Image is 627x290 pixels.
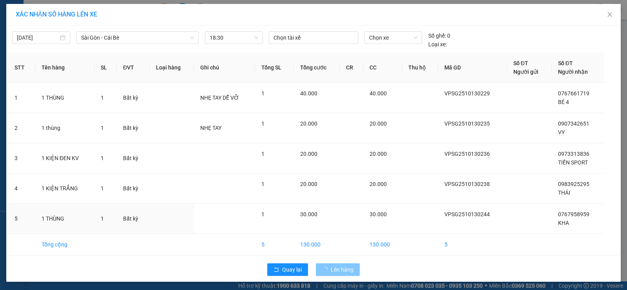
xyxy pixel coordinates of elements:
[35,143,94,173] td: 1 KIỆN ĐEN KV
[370,151,387,157] span: 20.000
[300,211,317,217] span: 30.000
[101,155,104,161] span: 1
[261,120,265,127] span: 1
[282,265,302,274] span: Quay lại
[322,267,331,272] span: loading
[35,53,94,83] th: Tên hàng
[261,151,265,157] span: 1
[194,53,255,83] th: Ghi chú
[8,113,35,143] td: 2
[255,234,294,255] td: 5
[558,181,589,187] span: 0983925295
[81,32,194,44] span: Sài Gòn - Cái Bè
[370,181,387,187] span: 20.000
[94,53,117,83] th: SL
[513,69,538,75] span: Người gửi
[200,95,239,101] span: NHẸ TAY DỄ VỠ
[117,113,150,143] td: Bất kỳ
[558,129,565,135] span: VY
[402,53,438,83] th: Thu hộ
[558,159,588,166] span: TIẾN SPORT
[35,234,94,255] td: Tổng cộng
[8,53,35,83] th: STT
[558,220,569,226] span: KHA
[599,4,621,26] button: Close
[444,211,490,217] span: VPSG2510130244
[117,143,150,173] td: Bất kỳ
[255,53,294,83] th: Tổng SL
[300,181,317,187] span: 20.000
[558,151,589,157] span: 0973313836
[513,60,528,66] span: Số ĐT
[428,40,447,49] span: Loại xe:
[558,120,589,127] span: 0907342651
[17,33,58,42] input: 13/10/2025
[316,263,360,276] button: Lên hàng
[428,31,446,40] span: Số ghế:
[444,181,490,187] span: VPSG2510130238
[558,60,573,66] span: Số ĐT
[607,11,613,18] span: close
[428,31,450,40] div: 0
[300,90,317,97] span: 40.000
[294,234,340,255] td: 130.000
[267,263,308,276] button: rollbackQuay lại
[438,234,507,255] td: 5
[117,53,150,83] th: ĐVT
[8,83,35,113] td: 1
[300,151,317,157] span: 20.000
[370,120,387,127] span: 20.000
[210,32,258,44] span: 18:30
[558,211,589,217] span: 0767958959
[363,234,402,255] td: 130.000
[35,83,94,113] td: 1 THÙNG
[117,83,150,113] td: Bất kỳ
[35,173,94,204] td: 1 KIỆN TRẮNG
[369,32,417,44] span: Chọn xe
[117,173,150,204] td: Bất kỳ
[35,113,94,143] td: 1 thùng
[35,204,94,234] td: 1 THÙNG
[261,90,265,97] span: 1
[558,90,589,97] span: 0767661719
[331,265,353,274] span: Lên hàng
[444,151,490,157] span: VPSG2510130236
[16,11,97,18] span: XÁC NHẬN SỐ HÀNG LÊN XE
[117,204,150,234] td: Bất kỳ
[438,53,507,83] th: Mã GD
[444,120,490,127] span: VPSG2510130235
[363,53,402,83] th: CC
[190,35,194,40] span: down
[200,125,221,131] span: NHẸ TAY
[558,69,588,75] span: Người nhận
[558,99,569,105] span: BÉ 4
[8,204,35,234] td: 5
[300,120,317,127] span: 20.000
[294,53,340,83] th: Tổng cước
[150,53,194,83] th: Loại hàng
[261,181,265,187] span: 1
[444,90,490,97] span: VPSG2510130229
[8,143,35,173] td: 3
[370,211,387,217] span: 30.000
[261,211,265,217] span: 1
[8,173,35,204] td: 4
[274,267,279,273] span: rollback
[101,215,104,222] span: 1
[370,90,387,97] span: 40.000
[558,190,570,196] span: THÁI
[340,53,363,83] th: CR
[101,185,104,192] span: 1
[101,125,104,131] span: 1
[101,95,104,101] span: 1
